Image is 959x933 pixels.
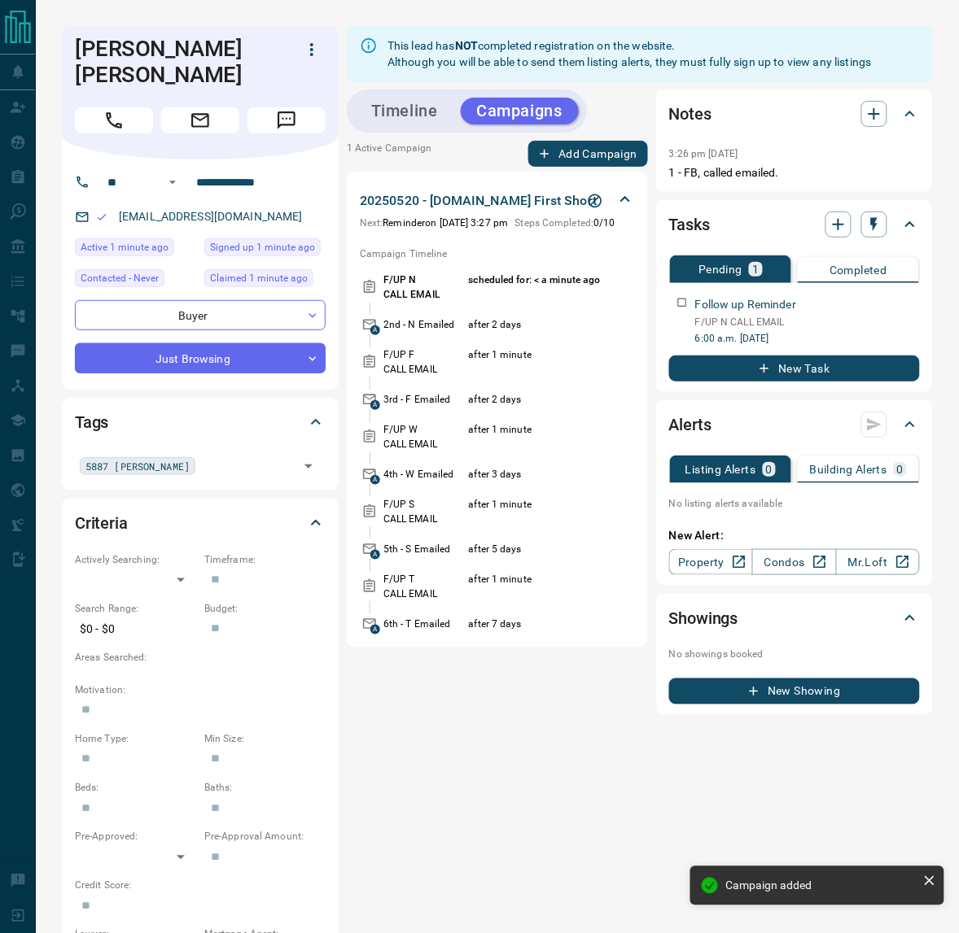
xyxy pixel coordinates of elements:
[370,400,380,410] span: A
[383,272,465,302] p: F/UP N CALL EMAIL
[75,616,196,643] p: $0 - $0
[75,552,196,567] p: Actively Searching:
[669,599,920,638] div: Showings
[75,830,196,844] p: Pre-Approved:
[360,191,597,211] p: 20250520 - [DOMAIN_NAME] First Short
[204,781,326,796] p: Baths:
[355,98,454,124] button: Timeline
[119,210,303,223] a: [EMAIL_ADDRESS][DOMAIN_NAME]
[669,496,920,511] p: No listing alerts available
[469,317,604,332] p: after 2 days
[469,422,604,451] p: after 1 minute
[695,315,920,329] p: F/UP N CALL EMAIL
[669,678,920,704] button: New Showing
[247,107,326,133] span: Message
[669,412,712,438] h2: Alerts
[360,217,383,229] span: Next:
[583,189,607,213] button: Stop Campaign
[669,164,920,181] p: 1 - FB, called emailed.
[766,464,773,475] p: 0
[669,527,920,544] p: New Alert:
[469,392,604,407] p: after 2 days
[669,405,920,444] div: Alerts
[695,296,796,313] p: Follow up Reminder
[830,264,887,276] p: Completed
[383,497,465,526] p: F/UP S CALL EMAIL
[388,31,872,76] div: This lead has completed registration on the website. Although you will be able to send them listi...
[698,264,742,275] p: Pending
[75,403,326,442] div: Tags
[360,188,635,233] div: 20250520 - [DOMAIN_NAME] First ShortStop CampaignNext:Reminderon [DATE] 3:27 pmSteps Completed:0/10
[469,572,604,601] p: after 1 minute
[726,879,917,892] div: Campaign added
[383,542,465,556] p: 5th - S Emailed
[75,504,326,543] div: Criteria
[669,94,920,133] div: Notes
[81,239,169,255] span: Active 1 minute ago
[669,101,712,127] h2: Notes
[360,246,635,261] p: Campaign Timeline
[163,172,182,192] button: Open
[370,625,380,634] span: A
[469,347,604,377] p: after 1 minute
[515,217,594,229] span: Steps Completed:
[383,467,465,482] p: 4th - W Emailed
[210,239,315,255] span: Signed up 1 minute ago
[75,601,196,616] p: Search Range:
[75,36,274,88] h1: [PERSON_NAME] [PERSON_NAME]
[204,601,326,616] p: Budget:
[669,605,738,631] h2: Showings
[204,238,326,261] div: Tue Aug 12 2025
[347,141,432,167] p: 1 Active Campaign
[204,269,326,292] div: Tue Aug 12 2025
[96,211,107,223] svg: Email Valid
[75,238,196,261] div: Tue Aug 12 2025
[161,107,239,133] span: Email
[210,270,308,286] span: Claimed 1 minute ago
[204,732,326,747] p: Min Size:
[383,617,465,631] p: 6th - T Emailed
[81,270,159,286] span: Contacted - Never
[469,542,604,556] p: after 5 days
[695,331,920,346] p: 6:00 a.m. [DATE]
[528,141,648,167] button: Add Campaign
[75,300,326,330] div: Buyer
[75,683,326,698] p: Motivation:
[669,355,920,381] button: New Task
[836,549,920,575] a: Mr.Loft
[75,409,108,435] h2: Tags
[370,325,380,335] span: A
[469,467,604,482] p: after 3 days
[370,475,380,485] span: A
[75,343,326,373] div: Just Browsing
[383,392,465,407] p: 3rd - F Emailed
[752,264,759,275] p: 1
[85,458,190,474] span: 5887 [PERSON_NAME]
[204,830,326,844] p: Pre-Approval Amount:
[75,879,326,893] p: Credit Score:
[752,549,836,575] a: Condos
[469,617,604,631] p: after 7 days
[75,107,153,133] span: Call
[685,464,756,475] p: Listing Alerts
[469,497,604,526] p: after 1 minute
[469,272,604,302] p: scheduled for: < a minute ago
[461,98,579,124] button: Campaigns
[669,647,920,662] p: No showings booked
[75,510,128,536] h2: Criteria
[370,550,380,560] span: A
[383,422,465,451] p: F/UP W CALL EMAIL
[360,216,508,230] p: Reminder on [DATE] 3:27 pm
[669,148,738,159] p: 3:26 pm [DATE]
[297,455,320,477] button: Open
[810,464,887,475] p: Building Alerts
[669,211,710,238] h2: Tasks
[75,781,196,796] p: Beds:
[897,464,904,475] p: 0
[669,549,753,575] a: Property
[669,205,920,244] div: Tasks
[204,552,326,567] p: Timeframe:
[383,572,465,601] p: F/UP T CALL EMAIL
[515,216,615,230] p: 0 / 10
[75,651,326,665] p: Areas Searched:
